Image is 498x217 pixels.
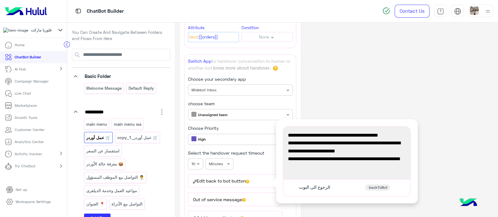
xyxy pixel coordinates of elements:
[188,125,219,131] label: Choose Priority
[189,34,198,41] span: Text
[16,187,27,192] p: Set up
[288,139,406,155] span: هنبعتلك حالة الأوردر قريب، ولو في أي ناقص هنتواصل معاك ونقولك على البدائل المتوفرة 👍
[213,65,271,70] a: know more about handover.
[15,139,44,145] p: Analytics Center
[15,127,45,133] p: Customer Center
[16,199,51,205] p: Workspace Settings
[188,58,293,71] p: to handover conversation to human or another bot.
[86,85,122,92] p: Welcome Message
[72,29,170,42] p: You Can Create And Navigate Between Folders and Flows From Here
[484,7,492,15] img: profile
[86,160,124,168] p: 📦 معرفة حالة الأوردر
[57,65,65,72] mat-icon: chevron_right
[434,5,447,18] a: tab
[242,25,259,30] small: Condition
[15,54,41,60] p: ChatBot Builder
[188,25,204,30] small: Attribute
[2,5,49,18] img: Logo
[86,121,108,128] p: main menu
[86,187,138,194] p: مواعيد العمل وخدمة الديلفرى
[111,201,143,208] p: التواصل مع الأدراة
[15,91,31,96] p: Live Chat
[209,161,223,166] span: Minutes
[15,42,25,48] p: Home
[188,174,282,188] button: Edit back to bot button
[87,7,124,16] p: ChatBot Builder
[437,8,444,15] img: tab
[72,73,79,80] i: keyboard_arrow_down
[86,174,145,181] p: 👨‍💼 التواصل مع الموظف المسؤول
[86,134,111,141] p: 🛒 عمل أوردر
[15,163,35,169] p: Try Chatbot
[128,85,154,92] p: Default reply
[383,7,390,15] img: spinner
[15,115,37,120] p: Growth Tools
[299,184,330,190] span: الرجوع الى البوت
[31,27,52,33] span: فلوريا ماركت
[86,147,120,155] p: استفسار عن السعر
[470,6,479,15] img: userImage
[15,151,42,157] p: Activity tracker
[57,162,65,170] mat-icon: chevron_right
[15,79,49,84] p: Campaign Manager
[72,108,79,115] i: keyboard_arrow_down
[85,73,111,79] span: Basic Folder
[369,185,388,190] span: backToBot
[74,7,82,15] img: tab
[86,201,105,208] p: 📍 العنوان
[395,5,430,18] a: Contact Us
[288,131,406,139] span: ✔ تم استلام أوردر حضرتك وتحويله للموظف المختص 🎉
[3,28,28,33] img: 101148596323591
[188,192,282,206] button: Out of service message
[188,58,212,64] span: Switch App
[198,112,228,117] b: Unassigned team
[188,76,246,82] label: Choose your secondary app
[188,150,264,156] label: Select the handover request timeout
[188,101,215,107] label: choose team
[458,192,479,214] img: hulul-logo.png
[1,184,32,196] a: Set up
[191,161,195,166] span: 10
[288,155,406,171] span: 📌 ملاحظة: مواعيد العمل من 10:30 الصبح لحد 1:00 بعد نص الليل
[259,34,269,39] span: None
[15,103,37,108] p: Marketplace
[15,66,26,72] p: AI Hub
[198,34,218,41] span: :{{orders}}
[57,150,65,157] mat-icon: chevron_right
[113,121,142,128] p: main menu wa
[1,196,56,208] a: Workspace Settings
[365,184,390,191] div: backToBot
[454,8,461,15] img: tab
[242,32,293,42] button: None
[117,134,158,141] p: 🛒 عمل أوردر_copy_1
